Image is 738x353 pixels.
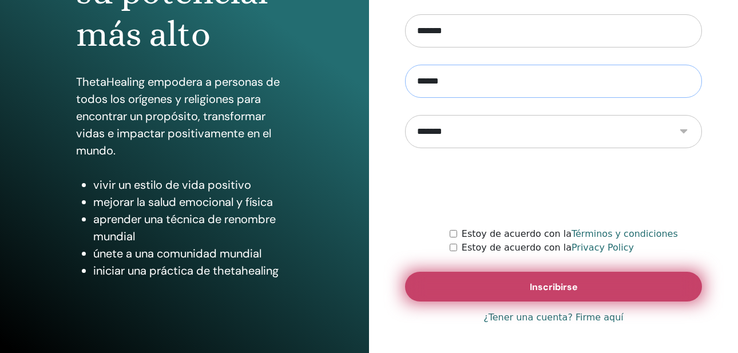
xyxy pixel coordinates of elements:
p: ThetaHealing empodera a personas de todos los orígenes y religiones para encontrar un propósito, ... [76,73,293,159]
span: Inscribirse [530,281,578,293]
li: aprender una técnica de renombre mundial [93,211,293,245]
label: Estoy de acuerdo con la [462,241,634,255]
a: ¿Tener una cuenta? Firme aquí [483,311,624,324]
iframe: reCAPTCHA [467,165,641,210]
li: vivir un estilo de vida positivo [93,176,293,193]
li: iniciar una práctica de thetahealing [93,262,293,279]
label: Estoy de acuerdo con la [462,227,678,241]
li: mejorar la salud emocional y física [93,193,293,211]
a: Privacy Policy [572,242,634,253]
a: Términos y condiciones [572,228,678,239]
button: Inscribirse [405,272,702,302]
li: únete a una comunidad mundial [93,245,293,262]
